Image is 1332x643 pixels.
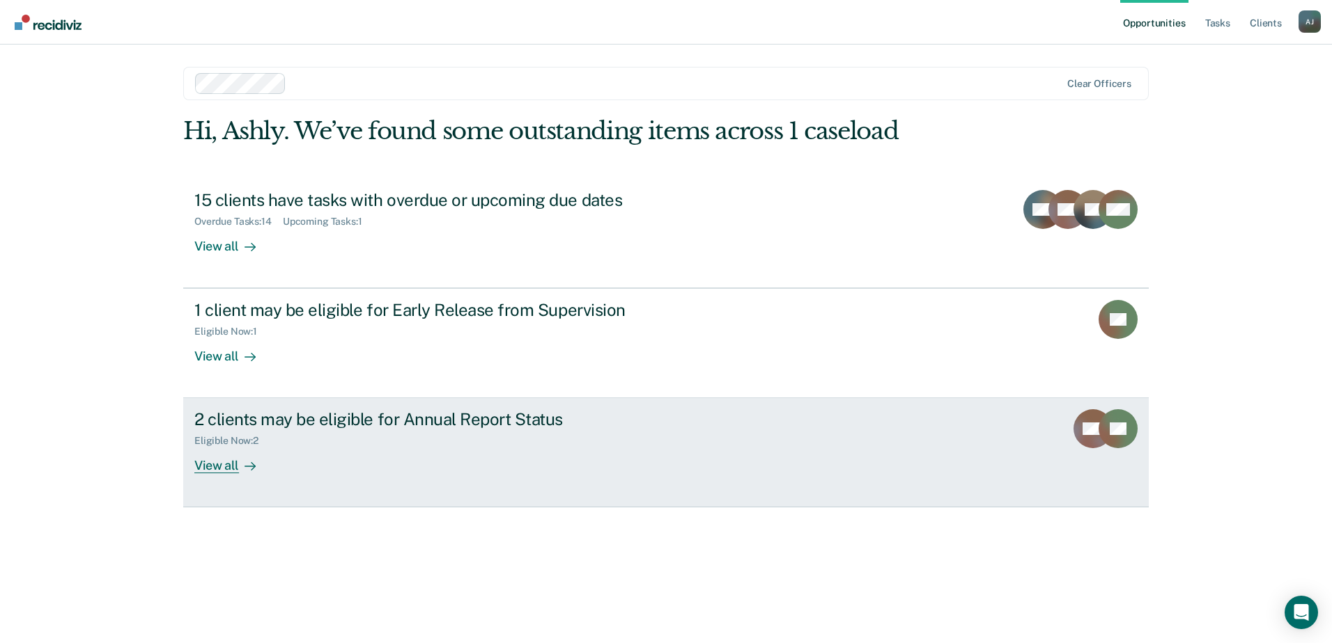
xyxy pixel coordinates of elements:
div: 15 clients have tasks with overdue or upcoming due dates [194,190,683,210]
div: Overdue Tasks : 14 [194,216,283,228]
div: Open Intercom Messenger [1285,596,1318,629]
a: 2 clients may be eligible for Annual Report StatusEligible Now:2View all [183,398,1149,507]
div: 1 client may be eligible for Early Release from Supervision [194,300,683,320]
img: Recidiviz [15,15,82,30]
div: 2 clients may be eligible for Annual Report Status [194,409,683,429]
div: A J [1299,10,1321,33]
div: View all [194,447,272,474]
div: Eligible Now : 2 [194,435,270,447]
div: View all [194,227,272,254]
div: Clear officers [1067,78,1131,90]
div: Hi, Ashly. We’ve found some outstanding items across 1 caseload [183,117,956,145]
a: 15 clients have tasks with overdue or upcoming due datesOverdue Tasks:14Upcoming Tasks:1View all [183,179,1149,288]
a: 1 client may be eligible for Early Release from SupervisionEligible Now:1View all [183,288,1149,398]
div: View all [194,338,272,365]
div: Eligible Now : 1 [194,326,268,338]
div: Upcoming Tasks : 1 [283,216,373,228]
button: Profile dropdown button [1299,10,1321,33]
